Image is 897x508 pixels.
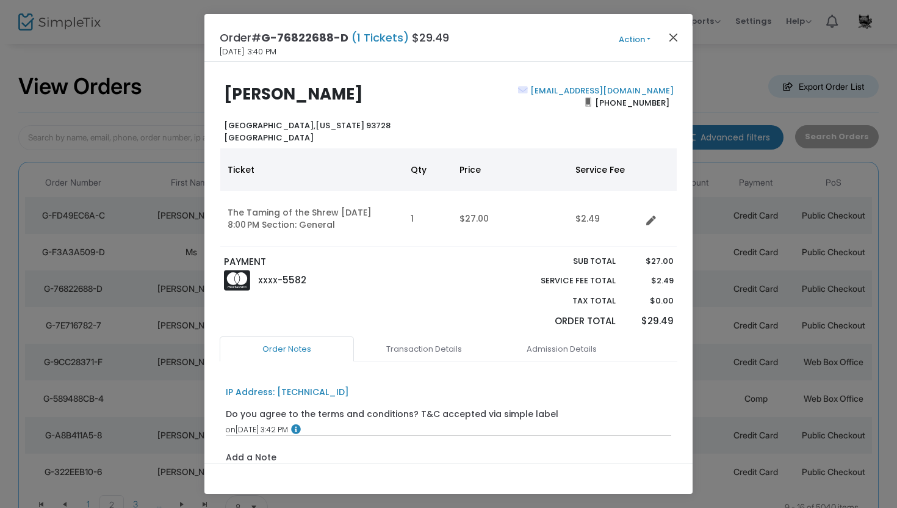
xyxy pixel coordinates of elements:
[568,148,641,191] th: Service Fee
[452,191,568,247] td: $27.00
[224,255,443,269] p: PAYMENT
[226,424,672,435] div: [DATE] 3:42 PM
[452,148,568,191] th: Price
[258,275,278,286] span: XXXX
[627,275,673,287] p: $2.49
[627,314,673,328] p: $29.49
[226,408,558,421] div: Do you agree to the terms and conditions? T&C accepted via simple label
[226,451,276,467] label: Add a Note
[348,30,412,45] span: (1 Tickets)
[512,314,616,328] p: Order Total
[666,29,682,45] button: Close
[224,83,363,105] b: [PERSON_NAME]
[512,295,616,307] p: Tax Total
[226,386,349,399] div: IP Address: [TECHNICAL_ID]
[528,85,674,96] a: [EMAIL_ADDRESS][DOMAIN_NAME]
[591,93,674,112] span: [PHONE_NUMBER]
[220,29,449,46] h4: Order# $29.49
[627,295,673,307] p: $0.00
[512,275,616,287] p: Service Fee Total
[261,30,348,45] span: G-76822688-D
[224,120,315,131] span: [GEOGRAPHIC_DATA],
[357,336,491,362] a: Transaction Details
[403,148,452,191] th: Qty
[220,191,403,247] td: The Taming of the Shrew [DATE] 8:00 PM Section: General
[224,120,391,143] b: [US_STATE] 93728 [GEOGRAPHIC_DATA]
[220,148,677,247] div: Data table
[568,191,641,247] td: $2.49
[512,255,616,267] p: Sub total
[494,336,629,362] a: Admission Details
[403,191,452,247] td: 1
[598,33,671,46] button: Action
[627,255,673,267] p: $27.00
[278,274,306,286] span: -5582
[220,148,403,191] th: Ticket
[226,424,236,435] span: on
[220,336,354,362] a: Order Notes
[220,46,276,58] span: [DATE] 3:40 PM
